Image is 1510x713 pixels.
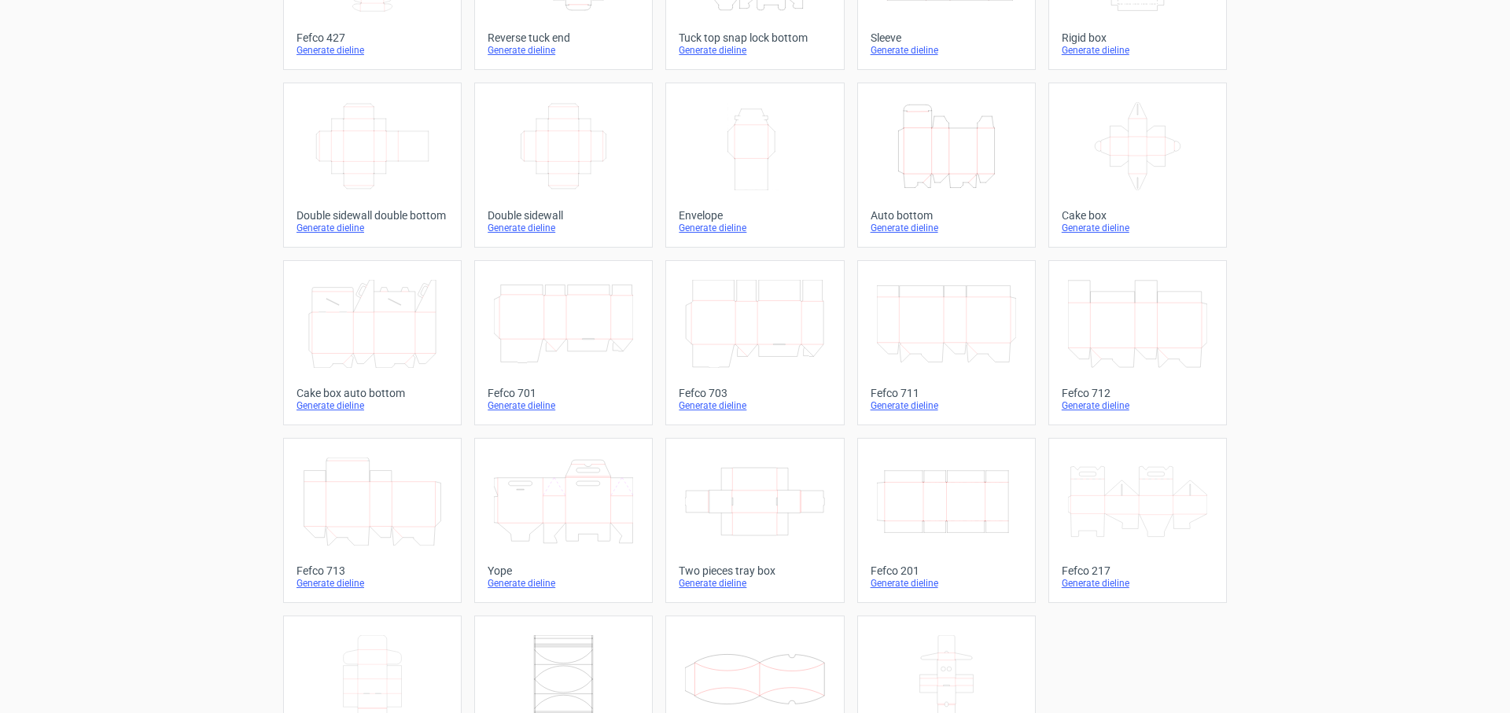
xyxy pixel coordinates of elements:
a: Fefco 713Generate dieline [283,438,462,603]
div: Envelope [679,209,830,222]
div: Cake box [1062,209,1214,222]
div: Auto bottom [871,209,1022,222]
div: Generate dieline [488,44,639,57]
div: Generate dieline [679,44,830,57]
div: Generate dieline [488,222,639,234]
div: Generate dieline [296,222,448,234]
a: Auto bottomGenerate dieline [857,83,1036,248]
div: Generate dieline [679,399,830,412]
div: Generate dieline [488,399,639,412]
a: Fefco 217Generate dieline [1048,438,1227,603]
div: Two pieces tray box [679,564,830,577]
div: Tuck top snap lock bottom [679,31,830,44]
div: Sleeve [871,31,1022,44]
a: Two pieces tray boxGenerate dieline [665,438,844,603]
div: Generate dieline [1062,399,1214,412]
a: Fefco 712Generate dieline [1048,260,1227,425]
div: Fefco 701 [488,387,639,399]
a: EnvelopeGenerate dieline [665,83,844,248]
a: Fefco 701Generate dieline [474,260,653,425]
div: Generate dieline [871,222,1022,234]
div: Cake box auto bottom [296,387,448,399]
a: Double sidewallGenerate dieline [474,83,653,248]
div: Fefco 713 [296,564,448,577]
div: Yope [488,564,639,577]
div: Generate dieline [871,577,1022,590]
div: Generate dieline [871,44,1022,57]
div: Fefco 217 [1062,564,1214,577]
a: Double sidewall double bottomGenerate dieline [283,83,462,248]
div: Generate dieline [488,577,639,590]
a: Fefco 703Generate dieline [665,260,844,425]
div: Generate dieline [296,44,448,57]
a: YopeGenerate dieline [474,438,653,603]
div: Generate dieline [871,399,1022,412]
div: Double sidewall [488,209,639,222]
a: Fefco 711Generate dieline [857,260,1036,425]
div: Fefco 711 [871,387,1022,399]
div: Fefco 201 [871,564,1022,577]
div: Generate dieline [296,577,448,590]
div: Rigid box [1062,31,1214,44]
a: Fefco 201Generate dieline [857,438,1036,603]
div: Reverse tuck end [488,31,639,44]
div: Generate dieline [679,577,830,590]
div: Generate dieline [1062,44,1214,57]
a: Cake box auto bottomGenerate dieline [283,260,462,425]
div: Generate dieline [1062,222,1214,234]
div: Fefco 712 [1062,387,1214,399]
a: Cake boxGenerate dieline [1048,83,1227,248]
div: Double sidewall double bottom [296,209,448,222]
div: Fefco 427 [296,31,448,44]
div: Fefco 703 [679,387,830,399]
div: Generate dieline [1062,577,1214,590]
div: Generate dieline [296,399,448,412]
div: Generate dieline [679,222,830,234]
